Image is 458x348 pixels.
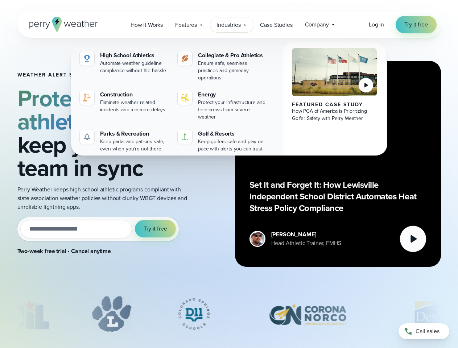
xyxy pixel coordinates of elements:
[198,138,267,153] div: Keep golfers safe and play on pace with alerts you can trust
[135,220,176,237] button: Try it free
[83,132,91,141] img: parks-icon-grey.svg
[100,90,169,99] div: Construction
[17,87,187,179] h2: and keep your team in sync
[175,48,270,84] a: Collegiate & Pro Athletics Ensure safe, seamless practices and gameday operations
[181,54,189,63] img: proathletics-icon@2x-1.svg
[166,296,221,332] img: Colorado-Springs-School-District.svg
[292,102,377,108] div: Featured Case Study
[216,21,240,29] span: Industries
[416,327,440,336] span: Call sales
[181,93,189,102] img: energy-icon@2x-1.svg
[249,179,426,214] p: Set It and Forget It: How Lewisville Independent School District Automates Heat Stress Policy Com...
[17,296,441,336] div: slideshow
[292,108,377,122] div: How PGA of America is Prioritizing Golfer Safety with Perry Weather
[404,20,428,29] span: Try it free
[256,296,359,332] img: Corona-Norco-Unified-School-District.svg
[77,127,172,156] a: Parks & Recreation Keep parks and patrons safe, even when you're not there
[198,99,267,121] div: Protect your infrastructure and field crews from severe weather
[144,224,167,233] span: Try it free
[198,51,267,60] div: Collegiate & Pro Athletics
[83,93,91,102] img: noun-crane-7630938-1@2x.svg
[305,20,329,29] span: Company
[369,20,384,29] a: Log in
[271,230,341,239] div: [PERSON_NAME]
[166,296,221,332] div: 3 of 12
[198,60,267,82] div: Ensure safe, seamless practices and gameday operations
[17,72,187,78] h1: Weather Alert System for High School Athletics
[251,232,264,246] img: cody-henschke-headshot
[77,87,172,116] a: Construction Eliminate weather related incidents and minimize delays
[100,60,169,74] div: Automate weather guideline compliance without the hassle
[198,129,267,138] div: Golf & Resorts
[100,51,169,60] div: High School Athletics
[254,17,298,32] a: Case Studies
[256,296,359,332] div: 4 of 12
[91,296,132,332] div: 2 of 12
[399,323,449,339] a: Call sales
[396,16,436,33] a: Try it free
[17,185,187,211] p: Perry Weather keeps high school athletic programs compliant with state association weather polici...
[283,42,386,161] a: PGA of America, Frisco Campus Featured Case Study How PGA of America is Prioritizing Golfer Safet...
[175,87,270,124] a: Energy Protect your infrastructure and field crews from severe weather
[181,132,189,141] img: golf-iconV2.svg
[83,54,91,63] img: highschool-icon.svg
[292,48,377,96] img: PGA of America, Frisco Campus
[100,138,169,153] div: Keep parks and patrons safe, even when you're not there
[175,127,270,156] a: Golf & Resorts Keep golfers safe and play on pace with alerts you can trust
[260,21,292,29] span: Case Studies
[17,247,111,255] strong: Two-week free trial • Cancel anytime
[100,99,169,113] div: Eliminate weather related incidents and minimize delays
[124,17,169,32] a: How it Works
[17,81,172,138] strong: Protect student athletes
[100,129,169,138] div: Parks & Recreation
[175,21,197,29] span: Features
[271,239,341,248] div: Head Athletic Trainer, FMHS
[131,21,163,29] span: How it Works
[198,90,267,99] div: Energy
[77,48,172,77] a: High School Athletics Automate weather guideline compliance without the hassle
